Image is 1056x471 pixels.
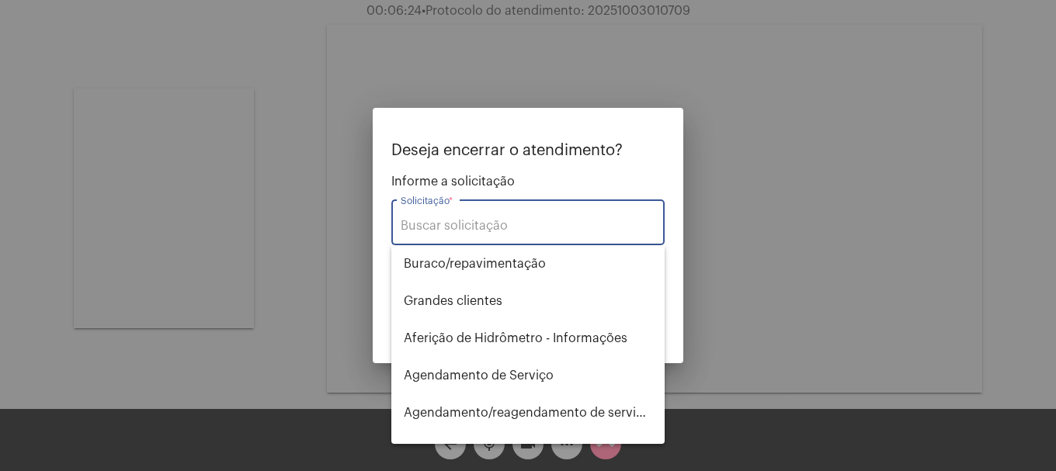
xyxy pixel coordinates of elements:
[391,142,665,159] p: Deseja encerrar o atendimento?
[401,219,655,233] input: Buscar solicitação
[404,394,652,431] span: Agendamento/reagendamento de serviços - informações
[404,431,652,469] span: Alterar nome do usuário na fatura
[404,282,652,320] span: ⁠Grandes clientes
[404,357,652,394] span: Agendamento de Serviço
[404,320,652,357] span: Aferição de Hidrômetro - Informações
[404,245,652,282] span: ⁠Buraco/repavimentação
[391,175,665,189] span: Informe a solicitação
